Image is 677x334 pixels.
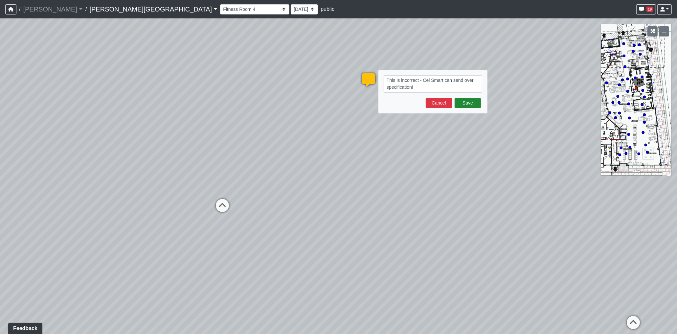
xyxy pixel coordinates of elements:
[426,98,452,108] button: Cancel
[23,3,83,16] a: [PERSON_NAME]
[5,321,44,334] iframe: Ybug feedback widget
[16,3,23,16] span: /
[89,3,217,16] a: [PERSON_NAME][GEOGRAPHIC_DATA]
[636,4,656,14] button: 19
[646,7,653,12] span: 19
[321,6,334,12] span: public
[455,98,481,108] button: Save
[83,3,89,16] span: /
